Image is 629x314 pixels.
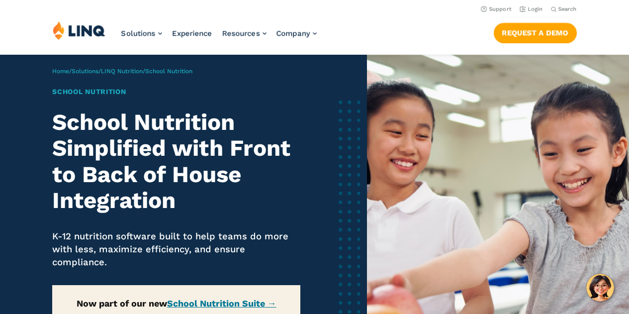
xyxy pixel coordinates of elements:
h1: School Nutrition [52,87,300,97]
button: Open Search Bar [551,5,577,13]
span: Company [276,29,310,38]
span: School Nutrition [145,68,192,75]
a: Solutions [121,29,162,38]
h2: School Nutrition Simplified with Front to Back of House Integration [52,109,300,214]
nav: Primary Navigation [121,21,317,54]
a: Support [481,6,512,12]
a: Solutions [72,68,98,75]
img: LINQ | K‑12 Software [53,21,105,40]
a: Experience [172,29,212,38]
p: K-12 nutrition software built to help teams do more with less, maximize efficiency, and ensure co... [52,230,300,269]
a: Home [52,68,69,75]
a: Company [276,29,317,38]
a: Login [520,6,543,12]
strong: Now part of our new [77,298,276,309]
span: Solutions [121,29,156,38]
a: School Nutrition Suite → [167,298,276,309]
a: LINQ Nutrition [101,68,143,75]
span: Search [558,6,577,12]
span: Resources [222,29,260,38]
button: Hello, have a question? Let’s chat. [586,274,614,302]
a: Request a Demo [494,23,577,43]
nav: Button Navigation [494,21,577,43]
a: Resources [222,29,267,38]
span: / / / [52,68,192,75]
